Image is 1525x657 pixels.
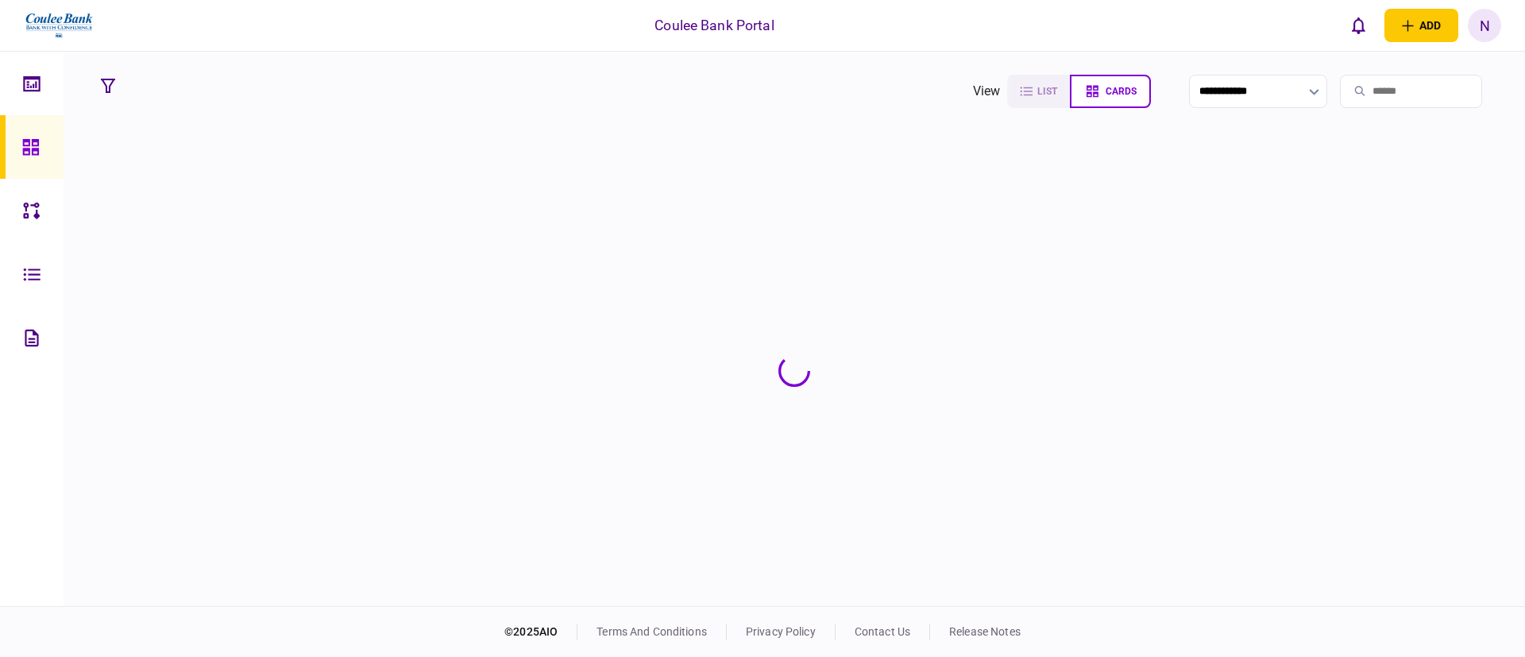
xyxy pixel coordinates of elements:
[24,6,95,45] img: client company logo
[973,82,1001,101] div: view
[746,625,816,638] a: privacy policy
[949,625,1021,638] a: release notes
[855,625,910,638] a: contact us
[1342,9,1375,42] button: open notifications list
[596,625,707,638] a: terms and conditions
[504,624,577,640] div: © 2025 AIO
[1070,75,1151,108] button: cards
[654,15,774,36] div: Coulee Bank Portal
[1007,75,1070,108] button: list
[1468,9,1501,42] button: N
[1037,86,1057,97] span: list
[1384,9,1458,42] button: open adding identity options
[1106,86,1137,97] span: cards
